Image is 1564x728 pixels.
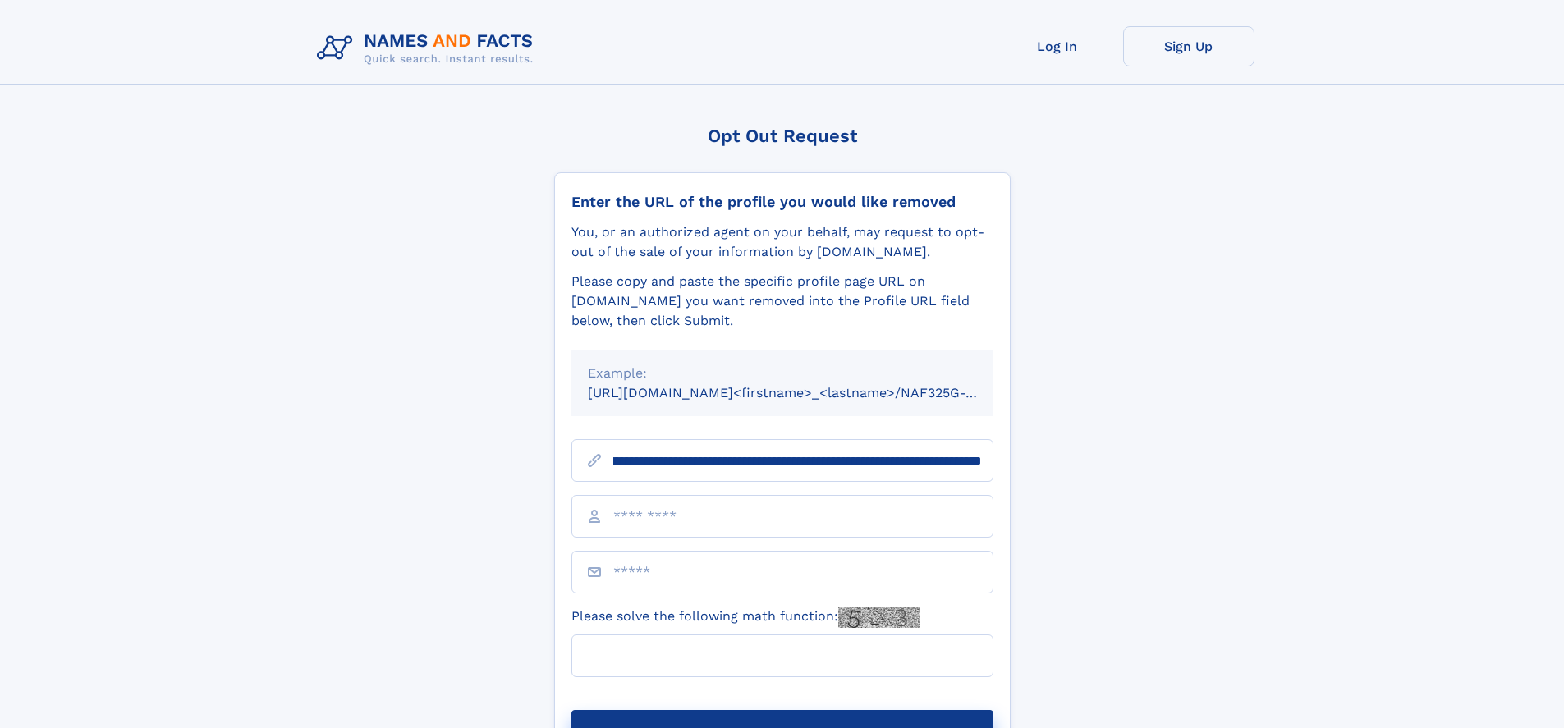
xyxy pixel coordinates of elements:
[571,607,920,628] label: Please solve the following math function:
[310,26,547,71] img: Logo Names and Facts
[571,222,993,262] div: You, or an authorized agent on your behalf, may request to opt-out of the sale of your informatio...
[588,364,977,383] div: Example:
[588,385,1025,401] small: [URL][DOMAIN_NAME]<firstname>_<lastname>/NAF325G-xxxxxxxx
[554,126,1011,146] div: Opt Out Request
[1123,26,1254,66] a: Sign Up
[571,272,993,331] div: Please copy and paste the specific profile page URL on [DOMAIN_NAME] you want removed into the Pr...
[571,193,993,211] div: Enter the URL of the profile you would like removed
[992,26,1123,66] a: Log In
